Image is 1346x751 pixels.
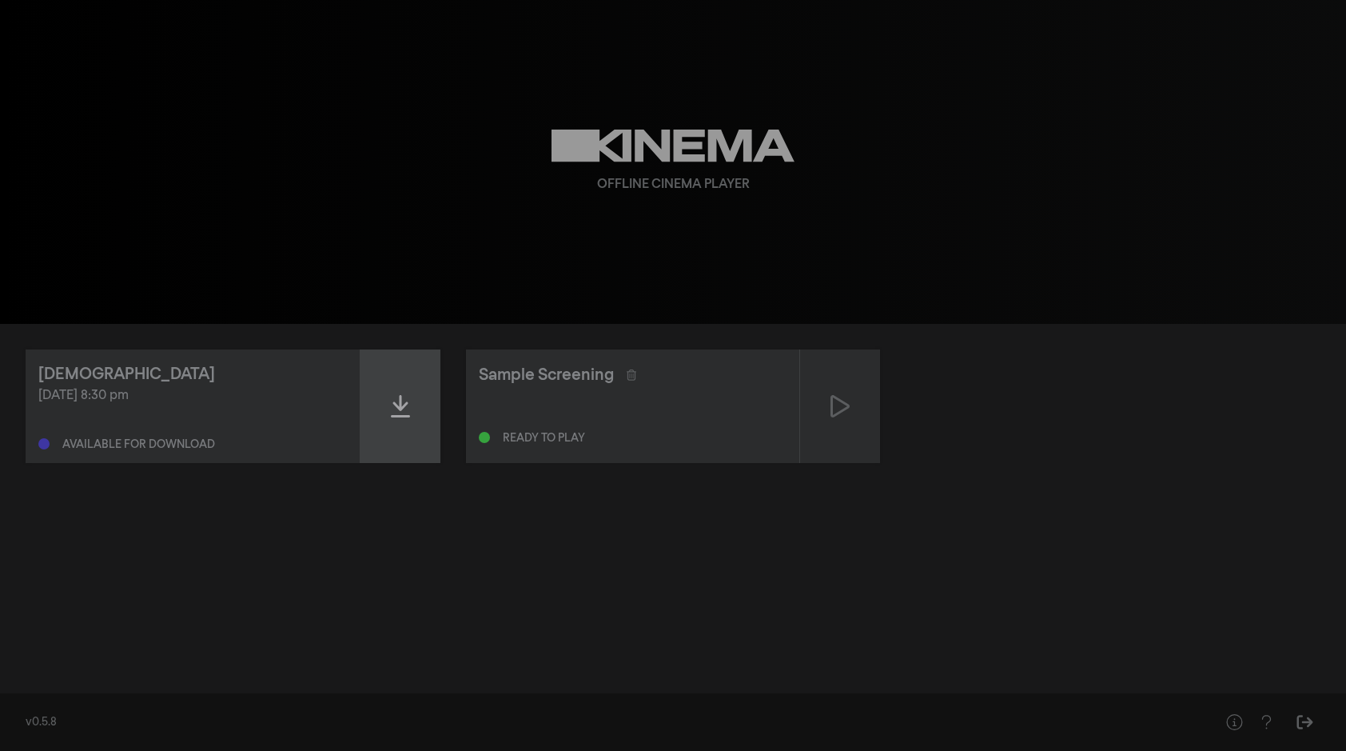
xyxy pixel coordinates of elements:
button: Help [1218,706,1250,738]
div: Ready to play [503,433,585,444]
div: [DEMOGRAPHIC_DATA] [38,362,215,386]
div: Available for download [62,439,215,450]
button: Help [1250,706,1282,738]
div: [DATE] 8:30 pm [38,386,347,405]
div: Offline Cinema Player [597,175,750,194]
button: Sign Out [1288,706,1320,738]
div: v0.5.8 [26,714,1186,731]
div: Sample Screening [479,363,614,387]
